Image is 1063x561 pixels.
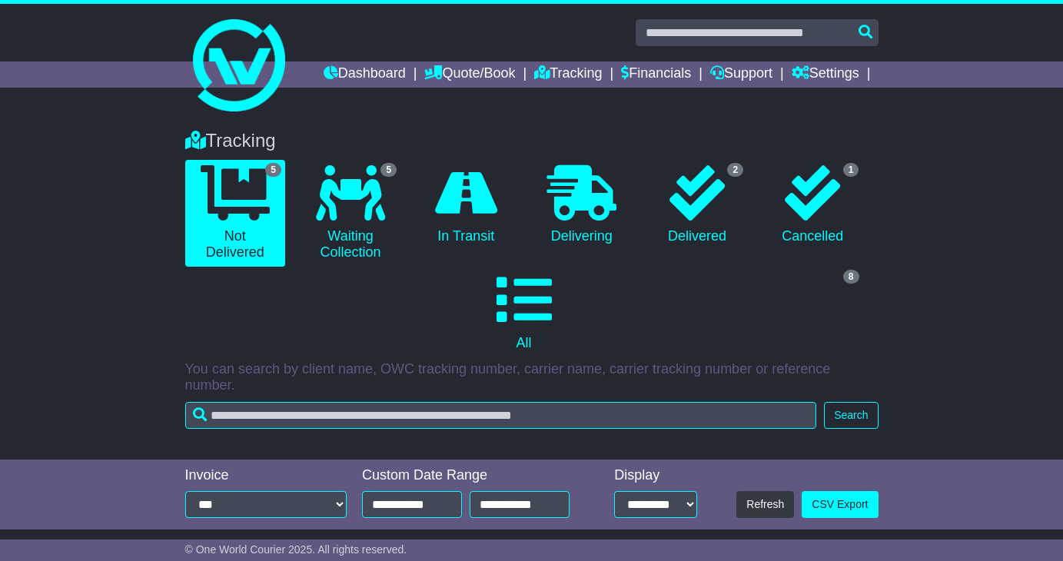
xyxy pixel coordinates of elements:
[265,163,281,177] span: 5
[532,160,632,251] a: Delivering
[424,61,515,88] a: Quote/Book
[647,160,747,251] a: 2 Delivered
[736,491,794,518] button: Refresh
[710,61,772,88] a: Support
[843,163,859,177] span: 1
[727,163,743,177] span: 2
[185,467,347,484] div: Invoice
[178,130,886,152] div: Tracking
[792,61,859,88] a: Settings
[324,61,406,88] a: Dashboard
[614,467,697,484] div: Display
[762,160,862,251] a: 1 Cancelled
[380,163,397,177] span: 5
[534,61,602,88] a: Tracking
[824,402,878,429] button: Search
[843,270,859,284] span: 8
[362,467,583,484] div: Custom Date Range
[185,160,285,267] a: 5 Not Delivered
[416,160,516,251] a: In Transit
[301,160,400,267] a: 5 Waiting Collection
[185,361,879,394] p: You can search by client name, OWC tracking number, carrier name, carrier tracking number or refe...
[802,491,878,518] a: CSV Export
[621,61,691,88] a: Financials
[185,543,407,556] span: © One World Courier 2025. All rights reserved.
[185,267,863,357] a: 8 All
